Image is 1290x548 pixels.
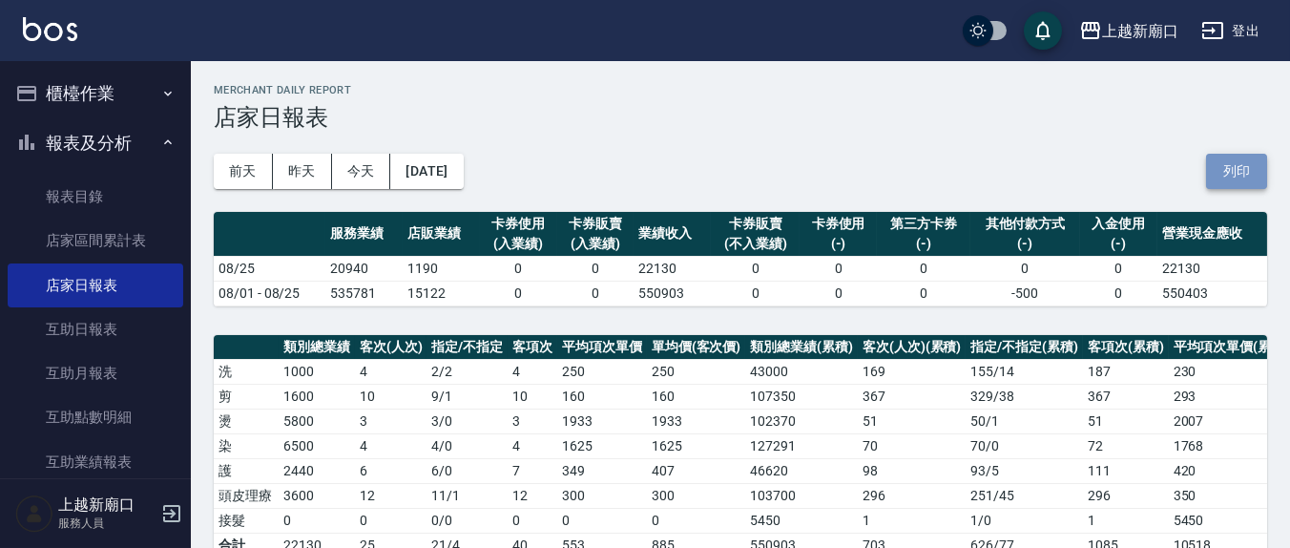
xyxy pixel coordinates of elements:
[647,384,746,409] td: 160
[557,409,647,433] td: 1933
[214,458,279,483] td: 護
[214,154,273,189] button: 前天
[273,154,332,189] button: 昨天
[711,281,800,306] td: 0
[1083,508,1169,533] td: 1
[966,384,1083,409] td: 329 / 38
[557,281,635,306] td: 0
[557,508,647,533] td: 0
[480,281,557,306] td: 0
[214,508,279,533] td: 接髮
[557,384,647,409] td: 160
[485,214,552,234] div: 卡券使用
[882,214,966,234] div: 第三方卡券
[427,433,508,458] td: 4 / 0
[634,256,711,281] td: 22130
[332,154,391,189] button: 今天
[279,384,355,409] td: 1600
[214,281,325,306] td: 08/01 - 08/25
[8,395,183,439] a: 互助點數明細
[800,281,877,306] td: 0
[355,384,427,409] td: 10
[562,234,630,254] div: (入業績)
[1080,256,1157,281] td: 0
[557,483,647,508] td: 300
[975,214,1075,234] div: 其他付款方式
[858,335,967,360] th: 客次(人次)(累積)
[1083,359,1169,384] td: 187
[8,263,183,307] a: 店家日報表
[23,17,77,41] img: Logo
[745,359,858,384] td: 43000
[427,359,508,384] td: 2 / 2
[1083,433,1169,458] td: 72
[325,256,403,281] td: 20940
[58,495,156,515] h5: 上越新廟口
[214,409,279,433] td: 燙
[647,409,746,433] td: 1933
[970,256,1080,281] td: 0
[508,335,557,360] th: 客項次
[858,508,967,533] td: 1
[1083,409,1169,433] td: 51
[214,384,279,409] td: 剪
[647,359,746,384] td: 250
[325,212,403,257] th: 服務業績
[480,256,557,281] td: 0
[279,508,355,533] td: 0
[403,281,480,306] td: 15122
[745,433,858,458] td: 127291
[325,281,403,306] td: 535781
[279,335,355,360] th: 類別總業績
[1083,483,1169,508] td: 296
[975,234,1075,254] div: (-)
[800,256,877,281] td: 0
[214,212,1267,306] table: a dense table
[355,508,427,533] td: 0
[355,433,427,458] td: 4
[8,219,183,263] a: 店家區間累計表
[8,351,183,395] a: 互助月報表
[1206,154,1267,189] button: 列印
[647,433,746,458] td: 1625
[8,118,183,168] button: 報表及分析
[355,409,427,433] td: 3
[279,483,355,508] td: 3600
[214,433,279,458] td: 染
[508,433,557,458] td: 4
[1072,11,1186,51] button: 上越新廟口
[214,256,325,281] td: 08/25
[1083,384,1169,409] td: 367
[279,409,355,433] td: 5800
[279,359,355,384] td: 1000
[8,175,183,219] a: 報表目錄
[1085,214,1153,234] div: 入金使用
[858,458,967,483] td: 98
[882,234,966,254] div: (-)
[966,409,1083,433] td: 50 / 1
[427,335,508,360] th: 指定/不指定
[1102,19,1178,43] div: 上越新廟口
[647,458,746,483] td: 407
[1157,212,1267,257] th: 營業現金應收
[355,335,427,360] th: 客次(人次)
[858,483,967,508] td: 296
[1083,335,1169,360] th: 客項次(累積)
[427,508,508,533] td: 0 / 0
[1085,234,1153,254] div: (-)
[58,515,156,532] p: 服務人員
[403,256,480,281] td: 1190
[745,409,858,433] td: 102370
[15,495,53,533] img: Person
[1080,281,1157,306] td: 0
[745,483,858,508] td: 103700
[966,483,1083,508] td: 251 / 45
[716,234,795,254] div: (不入業績)
[647,508,746,533] td: 0
[355,483,427,508] td: 12
[745,458,858,483] td: 46620
[877,256,970,281] td: 0
[711,256,800,281] td: 0
[508,384,557,409] td: 10
[427,384,508,409] td: 9 / 1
